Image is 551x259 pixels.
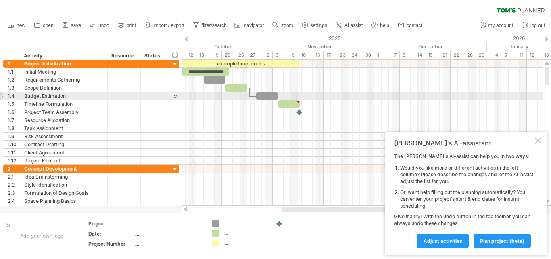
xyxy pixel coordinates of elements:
a: Adjust activities [417,234,469,248]
div: Add your own logo [4,221,79,251]
div: Client Agreement [24,149,103,156]
a: save [60,20,83,31]
div: scroll to activity [171,92,179,101]
span: import / export [153,23,184,28]
div: 2.4 [8,197,20,205]
div: Project Number [88,240,133,247]
div: 1.11 [8,149,20,156]
li: Would you like more or different activities in the left column? Please describe the changes and l... [400,165,533,185]
div: 15 - 21 [425,51,451,59]
a: import / export [142,20,187,31]
span: my account [488,23,513,28]
div: 1 [8,60,20,67]
div: 13 - 19 [196,51,222,59]
a: filter/search [191,20,229,31]
div: Project: [88,220,133,227]
li: Or, want help filling out the planning automatically? You can enter your project's start & end da... [400,189,533,209]
span: help [380,23,389,28]
span: settings [311,23,327,28]
div: Idea Brainstorming [24,173,103,181]
span: save [71,23,81,28]
div: 1.3 [8,84,20,92]
div: 1.5 [8,100,20,108]
div: December 2025 [374,42,487,51]
div: The [PERSON_NAME]'s AI-assist can help you in two ways: Give it a try! With the undo button in th... [394,153,533,248]
div: Style Identification [24,181,103,189]
div: 1.12 [8,157,20,164]
span: undo [98,23,109,28]
div: 1.9 [8,133,20,140]
span: contact [407,23,422,28]
div: 1.10 [8,141,20,148]
div: .... [223,220,267,227]
span: print [127,23,136,28]
div: .... [134,240,202,247]
span: zoom [281,23,293,28]
div: November 2025 [265,42,374,51]
div: October 2025 [153,42,265,51]
div: Activity [24,52,103,60]
div: 1.6 [8,108,20,116]
a: settings [300,20,330,31]
div: Contract Drafting [24,141,103,148]
div: Formulation of Design Goals [24,189,103,197]
div: .... [223,230,267,237]
div: Project Team Assembly [24,108,103,116]
div: 3 - 9 [273,51,298,59]
div: Requirements Gathering [24,76,103,84]
div: .... [223,240,267,246]
div: Project Initialization [24,60,103,67]
a: help [369,20,392,31]
div: Budget Estimation [24,92,103,100]
span: new [17,23,25,28]
div: 2.2 [8,181,20,189]
span: navigator [244,23,264,28]
div: 22 - 28 [451,51,476,59]
div: .... [287,220,331,227]
div: .... [134,230,202,237]
div: 2.1 [8,173,20,181]
a: contact [396,20,425,31]
div: Scope Definition [24,84,103,92]
div: 29 - 4 [476,51,501,59]
a: my account [478,20,516,31]
div: 2.5 [8,205,20,213]
div: Task Assignment [24,124,103,132]
a: print [116,20,138,31]
span: Adjust activities [424,238,462,244]
div: Date: [88,230,133,237]
div: Resource Allocation [24,116,103,124]
a: plan project (beta) [474,234,531,248]
div: Sketching of Initial Concepts [24,205,103,213]
span: log out [530,23,545,28]
div: 2.3 [8,189,20,197]
div: 8 - 14 [400,51,425,59]
div: 2 [8,165,20,173]
div: 1.7 [8,116,20,124]
div: Timeline Formulation [24,100,103,108]
span: open [43,23,54,28]
div: Concept Development [24,165,103,173]
div: Initial Meeting [24,68,103,76]
div: 6 - 12 [171,51,196,59]
div: 17 - 23 [324,51,349,59]
div: Status [144,52,162,60]
span: plan project (beta) [480,238,524,244]
div: 5 - 11 [501,51,527,59]
div: 20 - 26 [222,51,247,59]
div: 1.2 [8,76,20,84]
div: 1 - 7 [374,51,400,59]
a: log out [520,20,547,31]
div: 27 - 2 [247,51,273,59]
a: AI assist [334,20,365,31]
div: 24 - 30 [349,51,374,59]
a: zoom [270,20,295,31]
a: open [32,20,56,31]
div: Project Kick-off [24,157,103,164]
a: new [6,20,28,31]
div: [PERSON_NAME]'s AI-assistant [394,139,533,147]
div: 1.8 [8,124,20,132]
div: Resource [111,52,136,60]
a: undo [88,20,112,31]
div: 1.4 [8,92,20,100]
